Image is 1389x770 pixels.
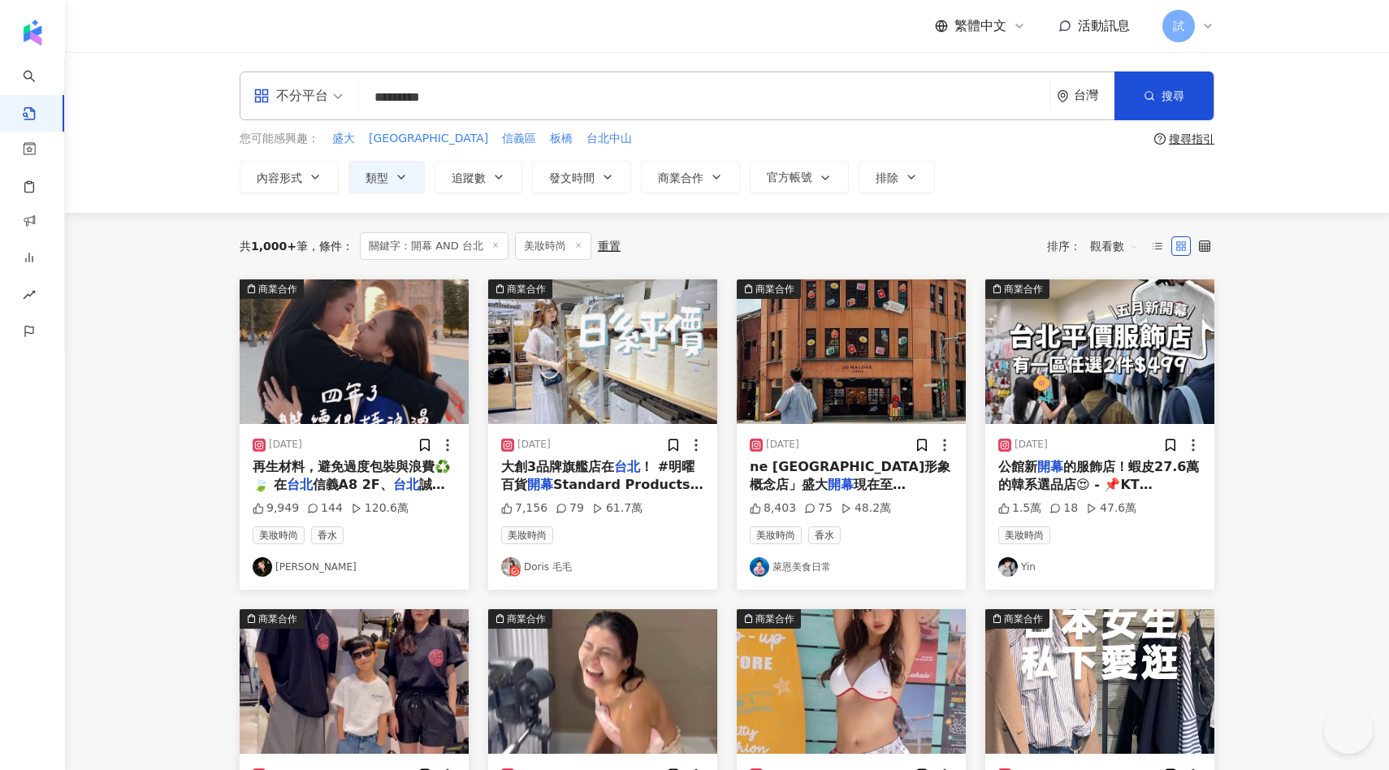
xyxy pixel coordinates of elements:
[287,477,313,492] mark: 台北
[253,557,456,577] a: KOL Avatar[PERSON_NAME]
[737,609,966,754] img: post-image
[369,131,488,147] span: [GEOGRAPHIC_DATA]
[549,171,595,184] span: 發文時間
[501,526,553,544] span: 美妝時尚
[258,281,297,297] div: 商業合作
[766,438,799,452] div: [DATE]
[1162,89,1184,102] span: 搜尋
[515,232,591,260] span: 美妝時尚
[240,131,319,147] span: 您可能感興趣：
[488,279,717,424] button: 商業合作
[507,281,546,297] div: 商業合作
[841,500,891,517] div: 48.2萬
[532,161,631,193] button: 發文時間
[641,161,740,193] button: 商業合作
[998,459,1199,529] span: 的服飾店！蝦皮27.6萬的韓系選品店😍 - 📌KT [GEOGRAPHIC_DATA] 韓系選品店 @kt_usa 📍
[501,459,694,492] span: ！ #明曜百貨
[19,19,45,45] img: logo icon
[1169,132,1214,145] div: 搜尋指引
[998,557,1201,577] a: KOL AvatarYin
[750,526,802,544] span: 美妝時尚
[750,161,849,193] button: 官方帳號
[859,161,935,193] button: 排除
[828,477,854,492] mark: 開幕
[501,557,521,577] img: KOL Avatar
[23,279,36,315] span: rise
[985,279,1214,424] button: 商業合作
[527,477,553,492] mark: 開幕
[332,131,355,147] span: 盛大
[998,526,1050,544] span: 美妝時尚
[737,279,966,424] img: post-image
[351,500,409,517] div: 120.6萬
[998,557,1018,577] img: KOL Avatar
[658,171,703,184] span: 商業合作
[550,131,573,147] span: 板橋
[313,477,393,492] span: 信義A8 2F、
[549,130,573,148] button: 板橋
[240,609,469,754] button: 商業合作
[1049,500,1078,517] div: 18
[586,130,633,148] button: 台北中山
[1090,233,1139,259] span: 觀看數
[502,131,536,147] span: 信義區
[488,279,717,424] img: post-image
[501,477,703,510] span: Standard Products也來
[435,161,522,193] button: 追蹤數
[23,58,55,122] a: search
[1074,89,1114,102] div: 台灣
[985,609,1214,754] img: post-image
[556,500,584,517] div: 79
[750,557,953,577] a: KOL Avatar萊恩美食日常
[586,131,632,147] span: 台北中山
[258,611,297,627] div: 商業合作
[253,88,270,104] span: appstore
[1078,18,1130,33] span: 活動訊息
[253,83,328,109] div: 不分平台
[1004,281,1043,297] div: 商業合作
[368,130,489,148] button: [GEOGRAPHIC_DATA]
[1324,705,1373,754] iframe: Help Scout Beacon - Open
[311,526,344,544] span: 香水
[755,281,794,297] div: 商業合作
[767,171,812,184] span: 官方帳號
[750,557,769,577] img: KOL Avatar
[755,611,794,627] div: 商業合作
[488,609,717,754] img: post-image
[269,438,302,452] div: [DATE]
[750,500,796,517] div: 8,403
[1047,233,1148,259] div: 排序：
[985,279,1214,424] img: post-image
[1037,459,1063,474] mark: 開幕
[1154,133,1166,145] span: question-circle
[501,500,547,517] div: 7,156
[253,500,299,517] div: 9,949
[1173,17,1184,35] span: 試
[348,161,425,193] button: 類型
[360,232,508,260] span: 關鍵字：開幕 AND 台北
[1015,438,1048,452] div: [DATE]
[253,459,451,492] span: 再生材料，避免過度包裝與浪費♻️🍃 在
[598,240,621,253] div: 重置
[240,240,308,253] div: 共 筆
[592,500,643,517] div: 61.7萬
[737,279,966,424] button: 商業合作
[257,171,302,184] span: 內容形式
[253,557,272,577] img: KOL Avatar
[307,500,343,517] div: 144
[614,459,640,474] mark: 台北
[452,171,486,184] span: 追蹤數
[808,526,841,544] span: 香水
[737,609,966,754] button: 商業合作
[804,500,833,517] div: 75
[954,17,1006,35] span: 繁體中文
[240,609,469,754] img: post-image
[507,611,546,627] div: 商業合作
[393,477,419,492] mark: 台北
[985,609,1214,754] button: 商業合作
[253,526,305,544] span: 美妝時尚
[366,171,388,184] span: 類型
[308,240,353,253] span: 條件 ：
[240,279,469,424] button: 商業合作
[1004,611,1043,627] div: 商業合作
